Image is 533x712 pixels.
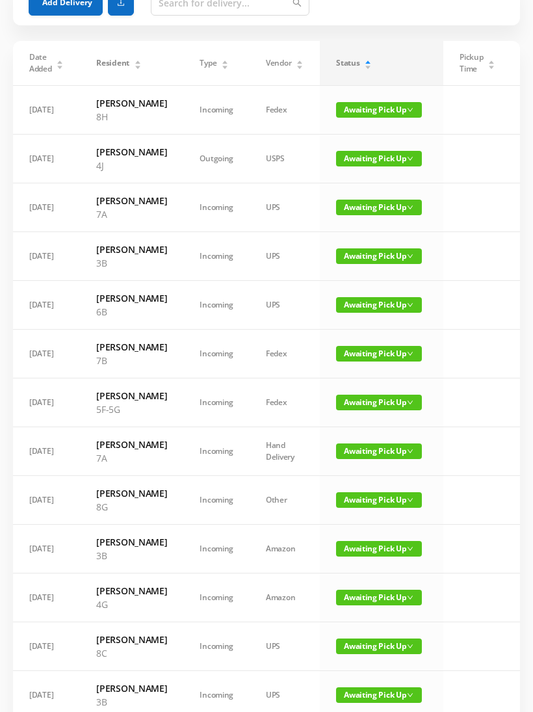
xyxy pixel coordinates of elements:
i: icon: down [407,155,413,162]
p: 7B [96,354,167,367]
i: icon: down [407,204,413,211]
i: icon: down [407,643,413,650]
td: Incoming [183,378,250,427]
td: [DATE] [13,476,80,525]
td: [DATE] [13,427,80,476]
span: Awaiting Pick Up [336,151,422,166]
h6: [PERSON_NAME] [96,243,167,256]
i: icon: down [407,497,413,503]
i: icon: down [407,546,413,552]
p: 3B [96,695,167,709]
p: 3B [96,256,167,270]
p: 8H [96,110,167,124]
td: [DATE] [13,525,80,574]
td: Incoming [183,232,250,281]
h6: [PERSON_NAME] [96,584,167,598]
i: icon: caret-down [365,64,372,68]
div: Sort [221,59,229,66]
div: Sort [134,59,142,66]
h6: [PERSON_NAME] [96,291,167,305]
td: [DATE] [13,622,80,671]
h6: [PERSON_NAME] [96,535,167,549]
span: Awaiting Pick Up [336,492,422,508]
td: Incoming [183,622,250,671]
td: Amazon [250,574,320,622]
span: Date Added [29,51,52,75]
div: Sort [487,59,495,66]
td: Incoming [183,574,250,622]
p: 4J [96,159,167,172]
span: Awaiting Pick Up [336,590,422,605]
span: Awaiting Pick Up [336,395,422,410]
span: Awaiting Pick Up [336,200,422,215]
td: [DATE] [13,330,80,378]
i: icon: caret-up [134,59,141,62]
td: Outgoing [183,135,250,183]
span: Awaiting Pick Up [336,248,422,264]
td: [DATE] [13,135,80,183]
h6: [PERSON_NAME] [96,389,167,402]
span: Type [200,57,216,69]
td: Other [250,476,320,525]
h6: [PERSON_NAME] [96,486,167,500]
p: 3B [96,549,167,562]
i: icon: caret-up [222,59,229,62]
span: Awaiting Pick Up [336,102,422,118]
h6: [PERSON_NAME] [96,340,167,354]
td: [DATE] [13,281,80,330]
td: Incoming [183,281,250,330]
span: Awaiting Pick Up [336,346,422,362]
div: Sort [364,59,372,66]
span: Awaiting Pick Up [336,443,422,459]
p: 8C [96,646,167,660]
i: icon: caret-down [488,64,495,68]
p: 4G [96,598,167,611]
i: icon: caret-up [488,59,495,62]
td: Amazon [250,525,320,574]
i: icon: caret-down [296,64,304,68]
td: Incoming [183,183,250,232]
td: [DATE] [13,378,80,427]
i: icon: down [407,253,413,259]
span: Status [336,57,359,69]
i: icon: down [407,448,413,455]
td: USPS [250,135,320,183]
p: 7A [96,207,167,221]
i: icon: caret-down [57,64,64,68]
i: icon: down [407,350,413,357]
span: Awaiting Pick Up [336,639,422,654]
td: Incoming [183,427,250,476]
i: icon: down [407,107,413,113]
i: icon: caret-down [222,64,229,68]
h6: [PERSON_NAME] [96,96,167,110]
p: 8G [96,500,167,514]
td: [DATE] [13,232,80,281]
td: Fedex [250,86,320,135]
i: icon: down [407,692,413,698]
td: [DATE] [13,86,80,135]
td: Incoming [183,86,250,135]
td: UPS [250,183,320,232]
td: Hand Delivery [250,427,320,476]
td: Fedex [250,378,320,427]
td: UPS [250,622,320,671]
td: [DATE] [13,183,80,232]
div: Sort [296,59,304,66]
h6: [PERSON_NAME] [96,438,167,451]
span: Awaiting Pick Up [336,541,422,557]
span: Resident [96,57,129,69]
i: icon: down [407,302,413,308]
td: Incoming [183,476,250,525]
h6: [PERSON_NAME] [96,145,167,159]
p: 6B [96,305,167,319]
i: icon: caret-up [57,59,64,62]
p: 5F-5G [96,402,167,416]
td: Incoming [183,525,250,574]
span: Pickup Time [460,51,483,75]
i: icon: caret-up [296,59,304,62]
h6: [PERSON_NAME] [96,633,167,646]
i: icon: down [407,399,413,406]
span: Awaiting Pick Up [336,297,422,313]
p: 7A [96,451,167,465]
i: icon: caret-up [365,59,372,62]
